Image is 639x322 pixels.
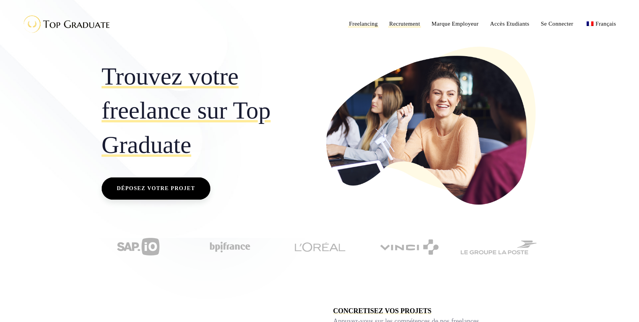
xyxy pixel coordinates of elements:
[17,11,113,36] img: Top Graduate
[432,21,479,27] span: Marque Employeur
[541,21,573,27] span: Se Connecter
[389,21,420,27] span: Recrutement
[349,21,378,27] span: Freelancing
[595,21,616,27] span: Français
[117,184,195,194] span: Déposez votre projet
[102,59,314,162] h2: Trouvez votre freelance sur Top Graduate
[587,21,593,26] img: Français
[490,21,530,27] span: Accès Etudiants
[102,177,211,200] a: Déposez votre projet
[601,285,639,322] div: Widget de chat
[601,285,639,322] iframe: Chat Widget
[333,307,431,315] strong: CONCRETISEZ VOS PROJETS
